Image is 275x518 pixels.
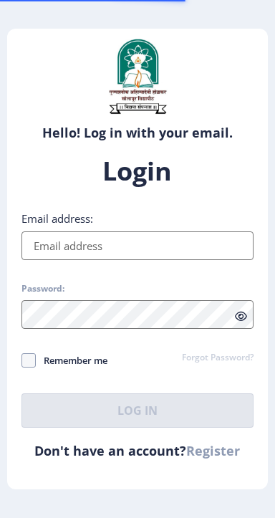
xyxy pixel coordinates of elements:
[182,352,254,365] a: Forgot Password?
[102,36,173,117] img: sulogo.png
[21,231,254,260] input: Email address
[21,393,254,428] button: Log In
[21,154,254,188] h1: Login
[21,211,93,226] label: Email address:
[36,352,107,369] span: Remember me
[21,283,64,294] label: Password:
[18,124,258,141] h6: Hello! Log in with your email.
[186,442,240,459] a: Register
[21,442,254,459] h6: Don't have an account?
